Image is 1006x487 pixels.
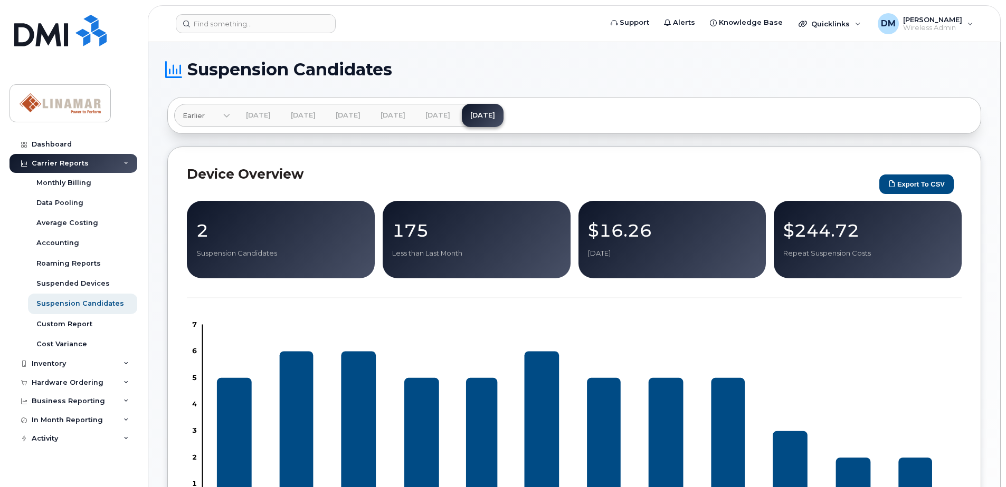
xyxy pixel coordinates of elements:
[183,111,205,121] span: Earlier
[187,166,874,182] h2: Device Overview
[879,174,954,194] button: Export to CSV
[783,221,952,240] p: $244.72
[192,346,197,355] tspan: 6
[238,104,279,127] a: [DATE]
[192,400,197,408] tspan: 4
[192,320,197,328] tspan: 7
[417,104,459,127] a: [DATE]
[588,249,757,258] p: [DATE]
[174,104,230,127] a: Earlier
[783,249,952,258] p: Repeat Suspension Costs
[282,104,324,127] a: [DATE]
[196,221,365,240] p: 2
[392,221,561,240] p: 175
[192,426,197,435] tspan: 3
[588,221,757,240] p: $16.26
[372,104,414,127] a: [DATE]
[196,249,365,258] p: Suspension Candidates
[192,373,197,382] tspan: 5
[192,453,197,461] tspan: 2
[187,62,392,77] span: Suspension Candidates
[327,104,369,127] a: [DATE]
[462,104,504,127] a: [DATE]
[392,249,561,258] p: Less than Last Month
